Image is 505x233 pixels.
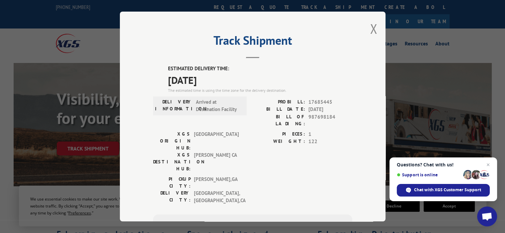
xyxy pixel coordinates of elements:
[196,98,241,113] span: Arrived at Destination Facility
[308,138,352,146] span: 122
[253,131,305,138] label: PIECES:
[194,190,239,204] span: [GEOGRAPHIC_DATA], [GEOGRAPHIC_DATA] , CA
[414,187,481,193] span: Chat with XGS Customer Support
[370,20,377,37] button: Close modal
[153,151,191,172] label: XGS DESTINATION HUB:
[155,98,193,113] label: DELIVERY INFORMATION:
[397,162,490,167] span: Questions? Chat with us!
[168,87,352,93] div: The estimated time is using the time zone for the delivery destination.
[477,206,497,226] div: Open chat
[194,176,239,190] span: [PERSON_NAME] , GA
[397,172,461,177] span: Support is online
[253,106,305,113] label: BILL DATE:
[308,98,352,106] span: 17685445
[153,190,191,204] label: DELIVERY CITY:
[153,176,191,190] label: PICKUP CITY:
[253,113,305,127] label: BILL OF LADING:
[168,73,352,87] span: [DATE]
[397,184,490,197] div: Chat with XGS Customer Support
[253,138,305,146] label: WEIGHT:
[308,131,352,138] span: 1
[484,161,492,169] span: Close chat
[194,131,239,151] span: [GEOGRAPHIC_DATA]
[308,106,352,113] span: [DATE]
[153,131,191,151] label: XGS ORIGIN HUB:
[153,36,352,48] h2: Track Shipment
[308,113,352,127] span: 987698184
[168,65,352,73] label: ESTIMATED DELIVERY TIME:
[253,98,305,106] label: PROBILL:
[194,151,239,172] span: [PERSON_NAME] CA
